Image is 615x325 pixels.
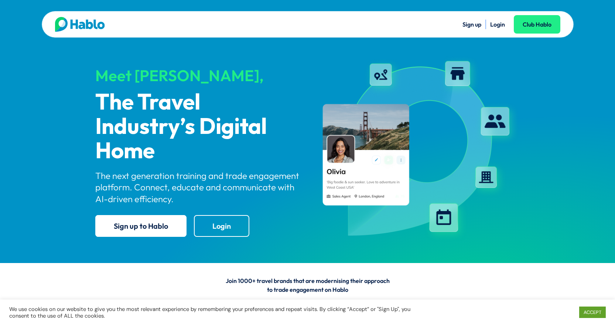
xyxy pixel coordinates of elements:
a: Sign up to Hablo [95,215,187,237]
a: Sign up [462,21,481,28]
p: The Travel Industry’s Digital Home [95,91,301,164]
a: Login [194,215,249,237]
a: Club Hablo [514,15,560,34]
img: Hablo logo main 2 [55,17,105,32]
a: ACCEPT [579,307,606,318]
a: Login [490,21,505,28]
img: hablo-profile-image [314,55,520,243]
span: Join 1000+ travel brands that are modernising their approach to trade engagement on Hablo [226,277,390,293]
div: Meet [PERSON_NAME], [95,67,301,84]
p: The next generation training and trade engagement platform. Connect, educate and communicate with... [95,170,301,205]
div: We use cookies on our website to give you the most relevant experience by remembering your prefer... [9,306,427,319]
